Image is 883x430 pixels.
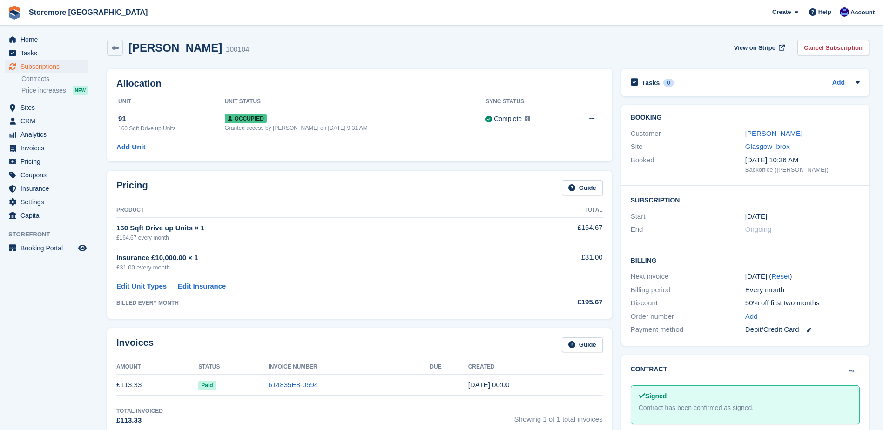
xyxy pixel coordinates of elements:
[745,129,802,137] a: [PERSON_NAME]
[118,114,225,124] div: 91
[631,224,745,235] div: End
[225,94,486,109] th: Unit Status
[631,255,860,265] h2: Billing
[116,142,145,153] a: Add Unit
[512,297,603,308] div: £195.67
[745,285,860,296] div: Every month
[745,155,860,166] div: [DATE] 10:36 AM
[5,101,88,114] a: menu
[116,299,512,307] div: BILLED EVERY MONTH
[198,360,268,375] th: Status
[128,41,222,54] h2: [PERSON_NAME]
[20,47,76,60] span: Tasks
[116,203,512,218] th: Product
[631,141,745,152] div: Site
[5,47,88,60] a: menu
[631,324,745,335] div: Payment method
[639,391,852,401] div: Signed
[631,311,745,322] div: Order number
[818,7,831,17] span: Help
[116,94,225,109] th: Unit
[5,60,88,73] a: menu
[562,180,603,195] a: Guide
[21,86,66,95] span: Price increases
[8,230,93,239] span: Storefront
[5,209,88,222] a: menu
[25,5,151,20] a: Storemore [GEOGRAPHIC_DATA]
[631,128,745,139] div: Customer
[745,298,860,309] div: 50% off first two months
[20,209,76,222] span: Capital
[20,101,76,114] span: Sites
[797,40,869,55] a: Cancel Subscription
[21,74,88,83] a: Contracts
[772,7,791,17] span: Create
[745,324,860,335] div: Debit/Credit Card
[745,271,860,282] div: [DATE] ( )
[5,114,88,128] a: menu
[642,79,660,87] h2: Tasks
[20,242,76,255] span: Booking Portal
[771,272,789,280] a: Reset
[745,311,758,322] a: Add
[73,86,88,95] div: NEW
[5,195,88,208] a: menu
[178,281,226,292] a: Edit Insurance
[631,211,745,222] div: Start
[268,360,430,375] th: Invoice Number
[20,33,76,46] span: Home
[116,337,154,353] h2: Invoices
[116,407,163,415] div: Total Invoiced
[745,142,790,150] a: Glasgow Ibrox
[631,114,860,121] h2: Booking
[832,78,845,88] a: Add
[525,116,530,121] img: icon-info-grey-7440780725fd019a000dd9b08b2336e03edf1995a4989e88bcd33f0948082b44.svg
[512,247,603,277] td: £31.00
[116,180,148,195] h2: Pricing
[631,155,745,175] div: Booked
[512,203,603,218] th: Total
[116,223,512,234] div: 160 Sqft Drive up Units × 1
[512,217,603,247] td: £164.67
[20,195,76,208] span: Settings
[631,271,745,282] div: Next invoice
[5,182,88,195] a: menu
[20,168,76,181] span: Coupons
[20,114,76,128] span: CRM
[663,79,674,87] div: 0
[631,298,745,309] div: Discount
[631,285,745,296] div: Billing period
[116,415,163,426] div: £113.33
[20,128,76,141] span: Analytics
[745,165,860,175] div: Backoffice ([PERSON_NAME])
[468,360,603,375] th: Created
[116,360,198,375] th: Amount
[77,242,88,254] a: Preview store
[21,85,88,95] a: Price increases NEW
[7,6,21,20] img: stora-icon-8386f47178a22dfd0bd8f6a31ec36ba5ce8667c1dd55bd0f319d3a0aa187defe.svg
[116,281,167,292] a: Edit Unit Types
[20,182,76,195] span: Insurance
[5,242,88,255] a: menu
[226,44,249,55] div: 100104
[268,381,318,389] a: 614835E8-0594
[5,141,88,155] a: menu
[734,43,775,53] span: View on Stripe
[116,234,512,242] div: £164.67 every month
[430,360,468,375] th: Due
[20,60,76,73] span: Subscriptions
[116,253,512,263] div: Insurance £10,000.00 × 1
[116,78,603,89] h2: Allocation
[5,33,88,46] a: menu
[20,155,76,168] span: Pricing
[116,263,512,272] div: £31.00 every month
[5,168,88,181] a: menu
[468,381,510,389] time: 2025-08-07 23:00:19 UTC
[5,128,88,141] a: menu
[639,403,852,413] div: Contract has been confirmed as signed.
[494,114,522,124] div: Complete
[745,225,772,233] span: Ongoing
[5,155,88,168] a: menu
[562,337,603,353] a: Guide
[225,124,486,132] div: Granted access by [PERSON_NAME] on [DATE] 9:31 AM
